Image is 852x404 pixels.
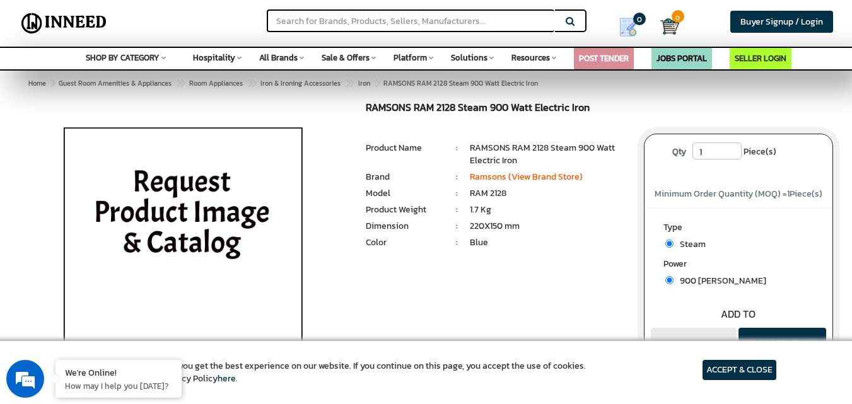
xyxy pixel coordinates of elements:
div: ADD TO [645,307,832,321]
span: 0 [633,13,646,25]
li: Dimension [366,220,443,233]
a: Iron [356,76,373,91]
span: Resources [511,52,550,64]
a: POST TENDER [579,52,629,64]
button: ASK PRICE & CATALOG [738,328,826,372]
label: Qty [666,142,692,161]
span: All Brands [259,52,298,64]
li: Brand [366,171,443,183]
input: Search for Brands, Products, Sellers, Manufacturers... [267,9,554,32]
span: SHOP BY CATEGORY [86,52,160,64]
li: Product Name [366,142,443,154]
div: Minimize live chat window [207,6,237,37]
span: 900 [PERSON_NAME] [674,274,766,287]
label: Power [663,258,814,274]
span: Hospitality [193,52,235,64]
span: > [247,76,254,91]
span: > [375,76,381,91]
li: RAM 2128 [470,187,625,200]
img: salesiqlogo_leal7QplfZFryJ6FIlVepeu7OftD7mt8q6exU6-34PB8prfIgodN67KcxXM9Y7JQ_.png [87,257,96,264]
span: RAMSONS RAM 2128 Steam 900 Watt Electric Iron [56,78,538,88]
li: : [444,171,470,183]
span: > [176,76,182,91]
li: 1.7 Kg [470,204,625,216]
span: Iron & Ironing Accessories [260,78,341,88]
h1: RAMSONS RAM 2128 Steam 900 Watt Electric Iron [366,102,624,117]
li: RAMSONS RAM 2128 Steam 900 Watt Electric Iron [470,142,625,167]
li: : [444,142,470,154]
span: 1 [787,187,790,200]
p: How may I help you today? [65,380,172,391]
li: : [444,187,470,200]
span: Iron [358,78,370,88]
img: Inneed.Market [17,8,111,39]
a: Cart 0 [660,13,668,40]
span: Platform [394,52,427,64]
article: ACCEPT & CLOSE [703,360,776,380]
div: We're Online! [65,366,172,378]
span: Room Appliances [189,78,243,88]
span: Solutions [451,52,487,64]
li: 220X150 mm [470,220,625,233]
a: JOBS PORTAL [657,52,707,64]
a: my Quotes 0 [605,13,660,42]
span: > [345,76,351,91]
span: Piece(s) [744,142,776,161]
label: Type [663,221,814,237]
li: : [444,220,470,233]
li: Color [366,236,443,249]
span: 0 [672,10,684,23]
a: Room Appliances [187,76,245,91]
img: Cart [660,17,679,36]
li: Product Weight [366,204,443,216]
a: here [218,372,236,385]
span: Sale & Offers [322,52,370,64]
li: : [444,236,470,249]
article: We use cookies to ensure you get the best experience on our website. If you continue on this page... [76,360,586,385]
li: Blue [470,236,625,249]
span: Steam [674,238,706,251]
em: Driven by SalesIQ [99,256,160,265]
a: SELLER LOGIN [735,52,786,64]
a: Home [26,76,49,91]
span: Minimum Order Quantity (MOQ) = Piece(s) [655,187,822,200]
span: Buyer Signup / Login [740,15,823,28]
img: Show My Quotes [619,18,638,37]
a: Buyer Signup / Login [730,11,833,33]
div: Chat with us now [66,71,212,87]
a: Ramsons (View Brand Store) [470,170,583,183]
a: Guest Room Amenities & Appliances [56,76,174,91]
textarea: Type your message and hit 'Enter' [6,270,240,314]
img: logo_Zg8I0qSkbAqR2WFHt3p6CTuqpyXMFPubPcD2OT02zFN43Cy9FUNNG3NEPhM_Q1qe_.png [21,76,53,83]
span: > [50,78,54,88]
span: We're online! [73,122,174,249]
li: : [444,204,470,216]
span: Guest Room Amenities & Appliances [59,78,172,88]
a: Iron & Ironing Accessories [258,76,343,91]
li: Model [366,187,443,200]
